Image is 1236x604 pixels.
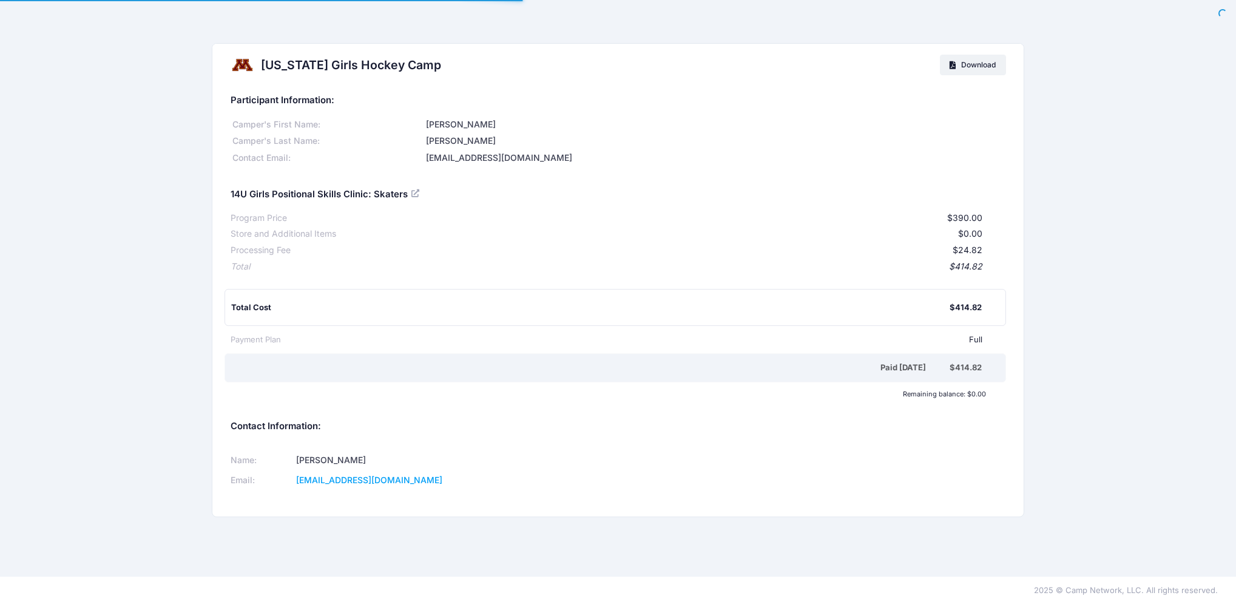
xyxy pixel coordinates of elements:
div: Full [281,334,982,346]
div: Store and Additional Items [231,228,336,240]
div: Program Price [231,212,287,225]
div: Processing Fee [231,244,291,257]
td: Name: [231,450,292,470]
div: Remaining balance: $0.00 [225,390,992,398]
span: $390.00 [947,212,982,223]
td: [PERSON_NAME] [292,450,603,470]
h5: 14U Girls Positional Skills Clinic: Skaters [231,189,422,200]
div: Total Cost [231,302,950,314]
a: View Registration Details [411,188,421,199]
div: Camper's First Name: [231,118,425,131]
span: Download [961,60,996,69]
div: $0.00 [336,228,982,240]
div: Paid [DATE] [233,362,950,374]
div: [PERSON_NAME] [424,118,1006,131]
div: $414.82 [950,302,982,314]
div: $414.82 [250,260,982,273]
h5: Contact Information: [231,421,1006,432]
a: Download [940,55,1006,75]
a: [EMAIL_ADDRESS][DOMAIN_NAME] [296,475,442,485]
span: 2025 © Camp Network, LLC. All rights reserved. [1034,585,1218,595]
div: Payment Plan [231,334,281,346]
div: Camper's Last Name: [231,135,425,148]
div: $414.82 [950,362,982,374]
div: [EMAIL_ADDRESS][DOMAIN_NAME] [424,152,1006,165]
div: Total [231,260,250,273]
div: [PERSON_NAME] [424,135,1006,148]
div: $24.82 [291,244,982,257]
div: Contact Email: [231,152,425,165]
h5: Participant Information: [231,95,1006,106]
td: Email: [231,470,292,491]
h2: [US_STATE] Girls Hockey Camp [261,58,441,72]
